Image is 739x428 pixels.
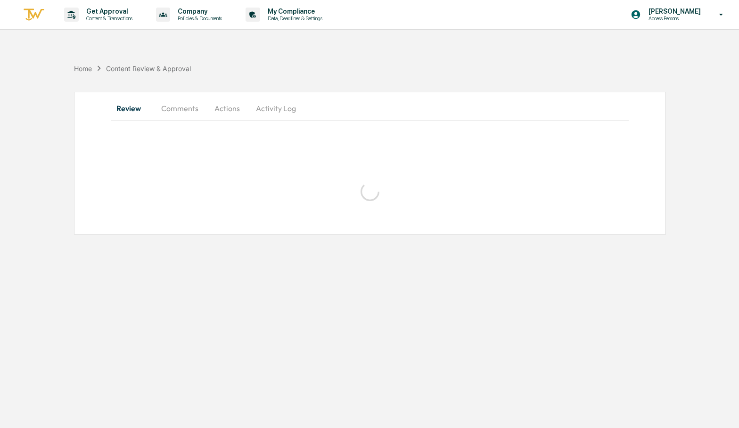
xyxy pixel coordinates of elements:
button: Activity Log [248,97,304,120]
button: Comments [154,97,206,120]
p: My Compliance [260,8,327,15]
p: Data, Deadlines & Settings [260,15,327,22]
p: [PERSON_NAME] [641,8,706,15]
div: Content Review & Approval [106,65,191,73]
div: Home [74,65,92,73]
p: Policies & Documents [170,15,227,22]
p: Company [170,8,227,15]
p: Access Persons [641,15,706,22]
div: secondary tabs example [111,97,629,120]
img: logo [23,7,45,23]
p: Get Approval [79,8,137,15]
button: Review [111,97,154,120]
p: Content & Transactions [79,15,137,22]
button: Actions [206,97,248,120]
